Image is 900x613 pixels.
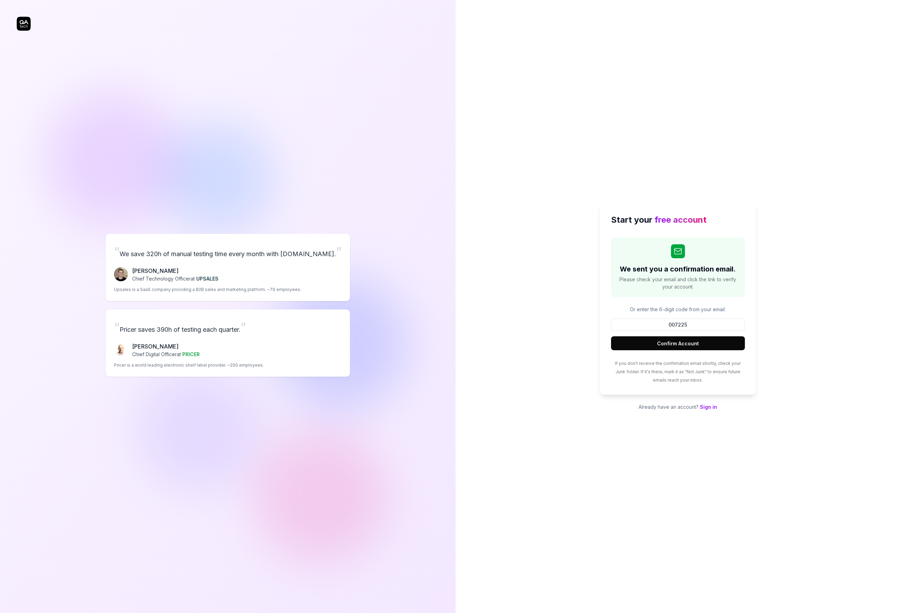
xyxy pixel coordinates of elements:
span: Please check your email and click the link to verify your account. [618,276,738,290]
span: “ [114,244,120,259]
span: free account [655,215,707,225]
a: “Pricer saves 390h of testing each quarter.”Chris Chalkitis[PERSON_NAME]Chief Digital Officerat P... [106,309,350,377]
img: Fredrik Seidl [114,267,128,281]
span: ” [336,244,342,259]
span: UPSALES [196,276,219,282]
span: If you don't receive the confirmation email shortly, check your Junk folder. If it's there, mark ... [615,361,741,383]
p: [PERSON_NAME] [132,342,200,351]
img: Chris Chalkitis [114,343,128,357]
p: We save 320h of manual testing time every month with [DOMAIN_NAME]. [114,242,342,261]
span: ” [241,320,246,335]
a: Sign in [700,404,717,410]
p: Pricer is a world leading electronic shelf label provider. ~200 employees. [114,362,264,368]
p: Or enter the 6-digit code from your email: [611,306,745,313]
button: Confirm Account [611,336,745,350]
p: Upsales is a SaaS company providing a B2B sales and marketing platform. ~70 employees. [114,286,301,293]
a: “We save 320h of manual testing time every month with [DOMAIN_NAME].”Fredrik Seidl[PERSON_NAME]Ch... [106,234,350,301]
span: “ [114,320,120,335]
p: [PERSON_NAME] [132,267,219,275]
p: Chief Digital Officer at [132,351,200,358]
p: Already have an account? [600,403,756,411]
p: Chief Technology Officer at [132,275,219,282]
span: PRICER [182,351,200,357]
h2: Start your [611,214,745,226]
p: Pricer saves 390h of testing each quarter. [114,318,342,337]
h2: We sent you a confirmation email. [620,264,736,274]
